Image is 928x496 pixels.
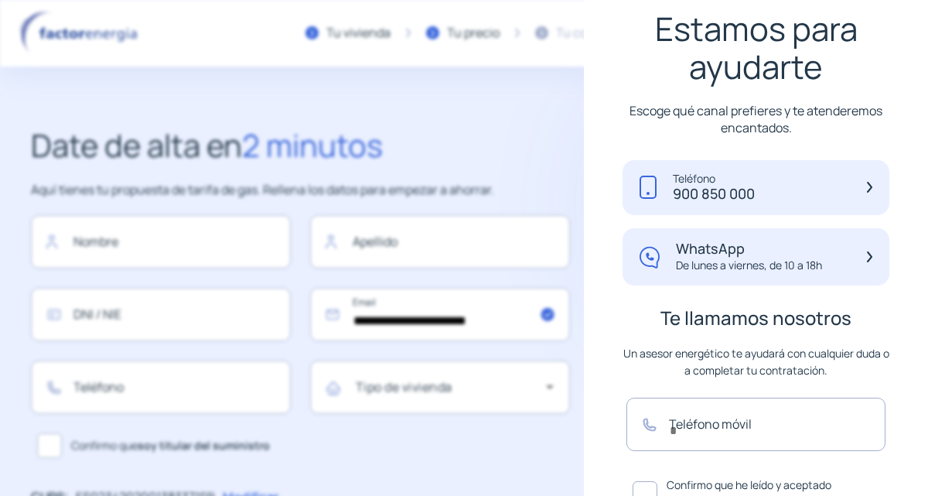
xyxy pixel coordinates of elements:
[676,241,822,258] p: WhatsApp
[31,121,570,170] h2: Date de alta en
[623,345,889,379] p: Un asesor energético te ayudará con cualquier duda o a completar tu contratación.
[242,124,383,166] span: 2 minutos
[71,437,270,454] span: Confirmo que
[623,10,889,85] p: Estamos para ayudarte
[673,186,755,203] p: 900 850 000
[138,438,270,453] b: soy titular del suministro
[31,180,570,200] p: Aquí tienes tu propuesta de tarifa de gas. Rellena los datos para empezar a ahorrar.
[623,310,889,327] p: Te llamamos nosotros
[623,102,889,136] p: Escoge qué canal prefieres y te atenderemos encantados.
[15,11,147,56] img: logo factor
[556,23,623,43] div: Tu contrato
[326,23,391,43] div: Tu vivienda
[673,173,755,186] p: Teléfono
[676,258,822,273] p: De lunes a viernes, de 10 a 18h
[447,23,500,43] div: Tu precio
[356,378,452,395] mat-label: Tipo de vivienda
